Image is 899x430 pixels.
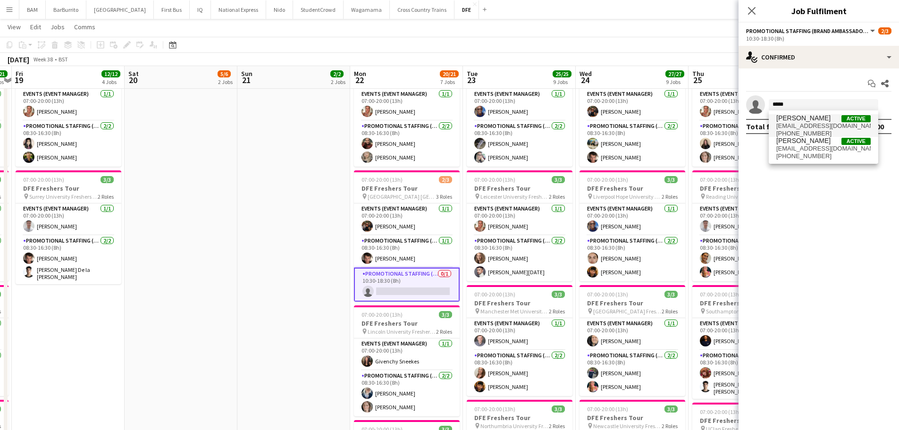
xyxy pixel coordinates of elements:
app-job-card: 07:00-20:00 (13h)3/3DFE Freshers Tour Liverpool Hope University Freshers Fair2 RolesEvents (Event... [580,170,685,281]
app-card-role: Promotional Staffing (Brand Ambassadors)2/208:30-16:30 (8h)[PERSON_NAME][PERSON_NAME] [16,121,121,167]
span: Northumbria University Freshers Fair [480,422,549,430]
div: 9 Jobs [553,78,571,85]
app-card-role: Events (Event Manager)1/107:00-20:00 (13h)[PERSON_NAME] [580,203,685,236]
div: BST [59,56,68,63]
button: Nido [266,0,293,19]
h3: DFE Freshers Tour [467,299,572,307]
h3: DFE Freshers Tour [692,416,798,425]
app-card-role: Events (Event Manager)1/107:00-20:00 (13h)[PERSON_NAME] [354,89,460,121]
div: 9 Jobs [666,78,684,85]
app-job-card: 07:00-20:00 (13h)3/3DFE Freshers Tour Leicester University Freshers Fair2 RolesEvents (Event Mana... [467,170,572,281]
span: Liverpool Hope University Freshers Fair [593,193,662,200]
app-card-role: Events (Event Manager)1/107:00-20:00 (13h)[PERSON_NAME] [467,318,572,350]
span: 07:00-20:00 (13h) [587,176,628,183]
h3: Job Fulfilment [739,5,899,17]
app-card-role: Promotional Staffing (Brand Ambassadors)2/208:30-16:30 (8h)[PERSON_NAME][PERSON_NAME] [467,121,572,167]
h3: DFE Freshers Tour [692,184,798,193]
app-card-role: Events (Event Manager)1/107:00-20:00 (13h)[PERSON_NAME] [692,203,798,236]
span: 2 Roles [662,308,678,315]
app-job-card: 07:00-20:00 (13h)2/3DFE Freshers Tour [GEOGRAPHIC_DATA] [GEOGRAPHIC_DATA] Freshers Fair3 RolesEve... [354,170,460,302]
span: 2 Roles [98,193,114,200]
div: [DATE] [8,55,29,64]
app-job-card: 07:00-20:00 (13h)3/3DFE Freshers Tour Lincoln University Freshers Fair2 RolesEvents (Event Manage... [354,305,460,416]
app-card-role: Promotional Staffing (Brand Ambassadors)1/108:30-16:30 (8h)[PERSON_NAME] [354,236,460,268]
div: 07:00-20:00 (13h)3/3DFE Freshers Tour Nottingham University Freshers Fair2 RolesEvents (Event Man... [692,56,798,167]
app-job-card: 07:00-20:00 (13h)3/3DFE Freshers Tour Leeds University Freshers Fair2 RolesEvents (Event Manager)... [467,56,572,167]
app-card-role: Events (Event Manager)1/107:00-20:00 (13h)[PERSON_NAME] [16,89,121,121]
span: 27/27 [665,70,684,77]
app-card-role: Promotional Staffing (Brand Ambassadors)2/208:30-16:30 (8h)[PERSON_NAME][PERSON_NAME] [692,236,798,281]
div: 2 Jobs [331,78,345,85]
span: 2/3 [878,27,891,34]
button: National Express [211,0,266,19]
span: 3/3 [552,291,565,298]
span: 07:00-20:00 (13h) [700,176,741,183]
span: Active [841,115,871,122]
span: 07:00-20:00 (13h) [23,176,64,183]
app-card-role: Promotional Staffing (Brand Ambassadors)2/208:30-16:30 (8h)[PERSON_NAME][PERSON_NAME] [354,371,460,416]
app-card-role: Promotional Staffing (Brand Ambassadors)2/208:30-16:30 (8h)[PERSON_NAME][PERSON_NAME] [580,236,685,281]
button: DFE [454,0,479,19]
span: 3 Roles [436,193,452,200]
span: 07:00-20:00 (13h) [700,291,741,298]
span: 20 [127,75,139,85]
span: +447307095999 [776,152,871,160]
app-job-card: 07:00-20:00 (13h)3/3DFE Freshers Tour Oxford Brookes University Freshers Fair2 RolesEvents (Event... [16,56,121,167]
h3: DFE Freshers Tour [467,413,572,422]
span: 2 Roles [662,422,678,430]
app-job-card: 07:00-20:00 (13h)3/3DFE Freshers Tour Keele University Freshers Fair2 RolesEvents (Event Manager)... [354,56,460,167]
span: Edit [30,23,41,31]
span: Promotional Staffing (Brand Ambassadors) [746,27,869,34]
span: 24 [578,75,592,85]
div: 07:00-20:00 (13h)3/3DFE Freshers Tour [GEOGRAPHIC_DATA] Freshers Fair2 RolesEvents (Event Manager... [580,285,685,396]
span: 07:00-20:00 (13h) [474,405,515,413]
span: 2 Roles [549,422,565,430]
span: Leicester University Freshers Fair [480,193,549,200]
button: BarBurrito [46,0,86,19]
span: 07:00-20:00 (13h) [587,291,628,298]
h3: DFE Freshers Tour [467,184,572,193]
h3: DFE Freshers Tour [692,299,798,307]
span: 21 [240,75,252,85]
h3: DFE Freshers Tour [580,299,685,307]
h3: DFE Freshers Tour [16,184,121,193]
span: Jobs [50,23,65,31]
span: 19 [14,75,23,85]
app-job-card: 07:00-20:00 (13h)3/3DFE Freshers Tour Southampton University Freshers Fair2 RolesEvents (Event Ma... [692,285,798,399]
app-card-role: Promotional Staffing (Brand Ambassadors)2/208:30-16:30 (8h)[PERSON_NAME][PERSON_NAME] De la [PERS... [692,350,798,399]
span: [GEOGRAPHIC_DATA] [GEOGRAPHIC_DATA] Freshers Fair [368,193,436,200]
a: Comms [70,21,99,33]
a: Jobs [47,21,68,33]
span: 3/3 [664,176,678,183]
span: Manchester Met University Freshers Fair [480,308,549,315]
button: Wagamama [344,0,390,19]
span: Comms [74,23,95,31]
span: 25 [691,75,704,85]
button: Promotional Staffing (Brand Ambassadors) [746,27,876,34]
app-job-card: 07:00-20:00 (13h)3/3DFE Freshers Tour Kingston University Freshers Fair2 RolesEvents (Event Manag... [580,56,685,167]
span: Southampton University Freshers Fair [706,308,774,315]
span: View [8,23,21,31]
span: 2 Roles [662,193,678,200]
span: 3/3 [664,291,678,298]
button: IQ [190,0,211,19]
span: 2 Roles [436,328,452,335]
span: Active [841,138,871,145]
span: Ali Shahid [776,137,831,145]
div: 10:30-18:30 (8h) [746,35,891,42]
span: Tue [467,69,478,78]
app-card-role: Promotional Staffing (Brand Ambassadors)2/208:30-16:30 (8h)[PERSON_NAME][PERSON_NAME] [692,121,798,167]
h3: DFE Freshers Tour [354,319,460,328]
span: 3/3 [664,405,678,413]
button: StudentCrowd [293,0,344,19]
span: 3/3 [552,405,565,413]
span: 23 [465,75,478,85]
app-card-role: Promotional Staffing (Brand Ambassadors)2/208:30-16:30 (8h)[PERSON_NAME][PERSON_NAME] [580,350,685,396]
app-card-role: Events (Event Manager)1/107:00-20:00 (13h)[PERSON_NAME] [16,203,121,236]
span: Ali Saroosh [776,114,831,122]
span: Wed [580,69,592,78]
span: 2/3 [439,176,452,183]
div: Confirmed [739,46,899,68]
span: 2 Roles [549,308,565,315]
